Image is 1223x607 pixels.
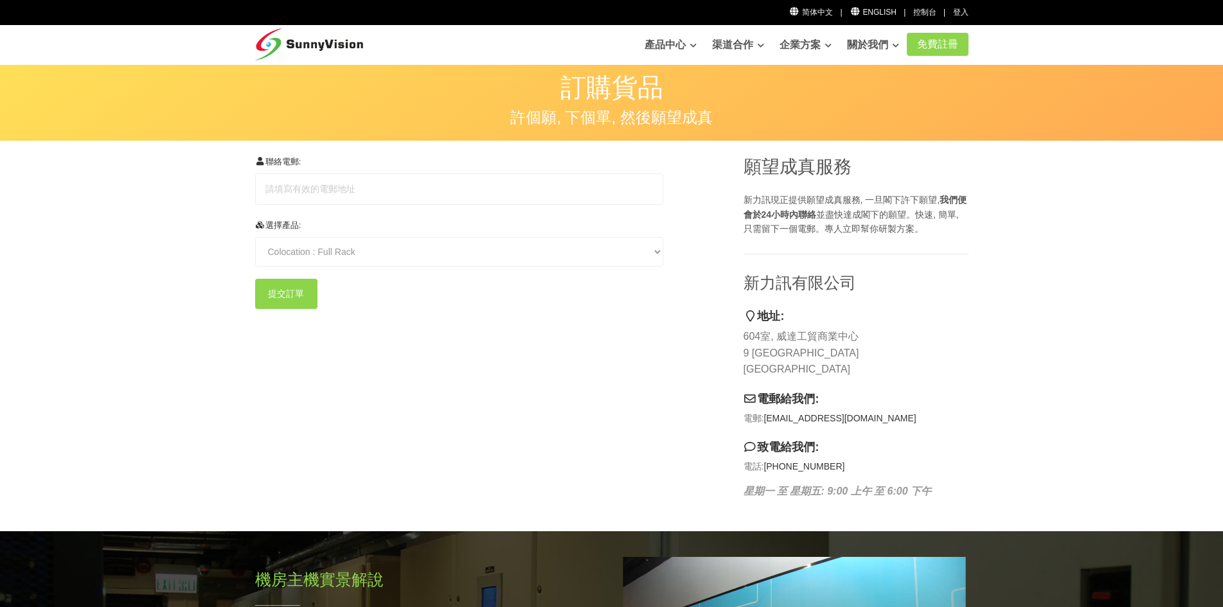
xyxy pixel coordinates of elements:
a: 简体中文 [789,8,834,17]
a: 登入 [953,8,969,17]
p: 許個願, 下個單, 然後願望成真 [255,110,969,125]
h2: 電郵給我們: [744,391,969,407]
h2: 致電給我們: [744,439,969,455]
li: | [904,6,906,19]
h2: 機房主機實景解說 [255,569,602,591]
li: | [840,6,842,19]
a: 控制台 [913,8,936,17]
a: 企業方案 [780,32,832,58]
p: 訂購貨品 [255,75,969,100]
p: 電話: [744,459,969,473]
em: 星期一 至 星期五: 9:00 上午 至 6:00 下午 [744,486,932,497]
a: 產品中心 [645,32,697,58]
div: 新力訊現正提供願望成真服務, 一旦閣下許下願望, 並盡快達成閣下的願望。快速, 簡單, 只需留下一個電郵。專人立即幫你研製方案。 [744,193,969,236]
label: 聯絡電郵: [255,155,301,169]
label: 選擇產品: [255,219,301,233]
strong: 願望成真服務 [744,157,852,177]
strong: 我們便會於24小時內聯絡 [744,195,967,219]
h2: 地址: [744,308,969,324]
a: [EMAIL_ADDRESS][DOMAIN_NAME] [763,413,916,423]
input: 請填寫有效的電郵地址 [255,173,663,205]
p: 電郵: [744,411,969,425]
a: 渠道合作 [712,32,764,58]
button: 提交訂單 [255,279,318,309]
a: 免費註冊 [907,33,969,56]
h3: 新力訊有限公司 [744,272,969,294]
p: 604室, 威達工貿商業中心 9 [GEOGRAPHIC_DATA] [GEOGRAPHIC_DATA] [744,328,969,378]
li: | [943,6,945,19]
a: 關於我們 [847,32,899,58]
a: English [850,8,897,17]
span: [PHONE_NUMBER] [763,461,844,471]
